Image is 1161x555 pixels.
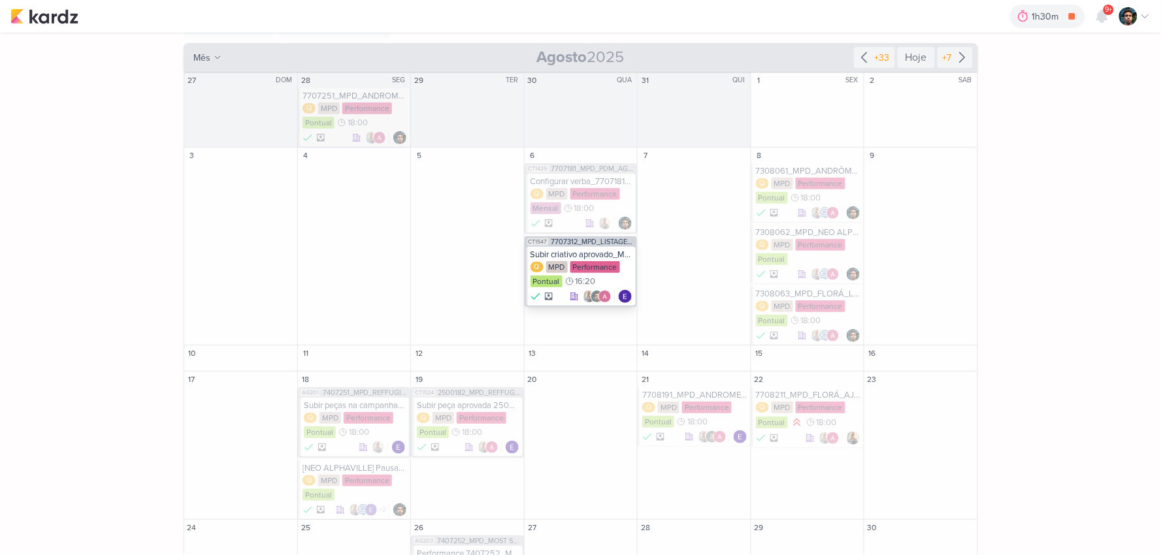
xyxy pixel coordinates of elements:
[819,432,832,445] img: Iara Santos
[619,290,632,303] img: Eduardo Quaresma
[317,506,325,514] div: Arquivado
[537,48,587,67] strong: Agosto
[847,432,860,445] img: Iara Santos
[847,268,860,281] div: Responsável: Nelito Junior
[753,74,766,87] div: 1
[639,347,652,360] div: 14
[866,373,879,386] div: 23
[619,217,632,230] div: Responsável: Nelito Junior
[417,441,427,454] div: FEITO
[619,217,632,230] img: Nelito Junior
[551,165,634,172] span: 7707181_MPD_PDM_AGOSTO
[598,290,612,303] img: Alessandra Gomes
[301,389,320,396] span: AG201
[872,51,892,65] div: +33
[756,315,788,326] div: Pontual
[531,262,544,272] div: Q
[186,74,199,87] div: 27
[318,443,326,451] div: Arquivado
[847,206,860,219] div: Responsável: Nelito Junior
[417,400,519,411] div: Subir peça aprovada 2500182_MPD_REFFUGIO_DESDOBRAMENTO_CRIATIVOS_V3
[433,412,454,424] div: MPD
[393,503,406,516] img: Nelito Junior
[537,47,625,68] span: 2025
[583,290,596,303] img: Iara Santos
[372,441,385,454] img: Iara Santos
[658,402,679,413] div: MPD
[756,402,769,413] div: Q
[698,430,730,443] div: Colaboradores: Iara Santos, Nelito Junior, Alessandra Gomes
[598,217,615,230] div: Colaboradores: Iara Santos
[770,434,778,442] div: Arquivado
[372,441,388,454] div: Colaboradores: Iara Santos
[583,290,615,303] div: Colaboradores: Iara Santos, Nelito Junior, Alessandra Gomes
[753,521,766,534] div: 29
[438,389,521,396] span: 2500182_MPD_REFFUGIO_DESDOBRAMENTO_CRIATIVOS_V3
[303,503,313,516] div: FEITO
[826,206,840,219] img: Alessandra Gomes
[276,75,296,86] div: DOM
[756,206,766,219] div: FEITO
[791,416,804,429] div: Prioridade Alta
[756,329,766,342] div: FEITO
[485,441,499,454] img: Alessandra Gomes
[303,131,313,144] div: FEITO
[811,329,824,342] img: Iara Santos
[756,268,766,281] div: FEITO
[959,75,976,86] div: SAB
[570,188,620,200] div: Performance
[811,206,824,219] img: Iara Santos
[811,206,843,219] div: Colaboradores: Iara Santos, Caroline Traven De Andrade, Alessandra Gomes
[342,103,392,114] div: Performance
[531,290,541,303] div: FEITO
[734,430,747,443] div: Responsável: Eduardo Quaresma
[304,413,317,423] div: Q
[826,268,840,281] img: Alessandra Gomes
[819,206,832,219] img: Caroline Traven De Andrade
[304,426,336,438] div: Pontual
[642,390,747,400] div: 7708191_MPD_ANDROMEDA_SUBIR_ANÚNCIO_ANDROMEDA_FESTIVAL
[772,300,793,312] div: MPD
[365,131,378,144] img: Iara Santos
[796,178,845,189] div: Performance
[303,489,335,501] div: Pontual
[682,402,732,413] div: Performance
[344,412,393,424] div: Performance
[349,503,362,516] img: Iara Santos
[412,521,425,534] div: 26
[392,441,405,454] img: Eduardo Quaresma
[365,503,378,516] img: Eduardo Quaresma
[1119,7,1137,25] img: Nelito Junior
[642,430,653,443] div: FEITO
[657,433,664,441] div: Arquivado
[531,202,561,214] div: Mensal
[186,373,199,386] div: 17
[412,347,425,360] div: 12
[318,475,340,486] div: MPD
[393,131,406,144] div: Responsável: Nelito Junior
[546,261,568,273] div: MPD
[526,521,539,534] div: 27
[866,74,879,87] div: 2
[348,118,368,127] span: 18:00
[412,74,425,87] div: 29
[756,301,769,311] div: Q
[357,503,370,516] img: Caroline Traven De Andrade
[412,149,425,162] div: 5
[412,373,425,386] div: 19
[619,290,632,303] div: Responsável: Eduardo Quaresma
[847,206,860,219] img: Nelito Junior
[349,428,369,437] span: 18:00
[796,300,845,312] div: Performance
[303,117,335,129] div: Pontual
[392,75,409,86] div: SEG
[801,193,821,202] span: 18:00
[639,373,652,386] div: 21
[753,347,766,360] div: 15
[392,441,405,454] div: Responsável: Eduardo Quaresma
[770,270,778,278] div: Arquivado
[303,475,316,486] div: Q
[756,390,861,400] div: 7708211_MPD_FLORÁ_AJUSTE_ANÚNCIO_GOOGLE ADS
[526,74,539,87] div: 30
[317,134,325,142] div: Arquivado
